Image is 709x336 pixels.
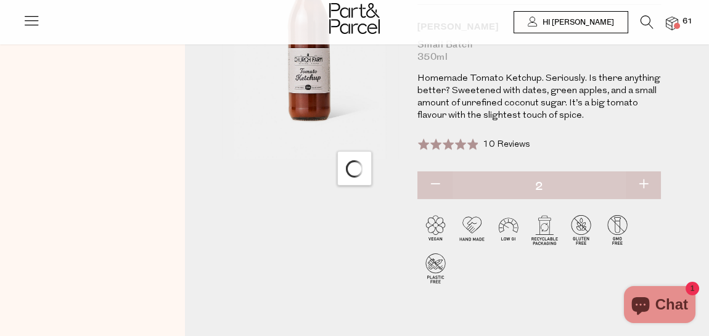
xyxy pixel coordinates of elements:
[483,140,530,149] span: 10 Reviews
[563,211,599,248] img: P_P-ICONS-Live_Bec_V11_Gluten_Free.svg
[417,73,661,122] p: Homemade Tomato Ketchup. Seriously. Is there anything better? Sweetened with dates, green apples,...
[454,211,490,248] img: P_P-ICONS-Live_Bec_V11_Handmade.svg
[490,211,527,248] img: P_P-ICONS-Live_Bec_V11_Low_Gi.svg
[599,211,636,248] img: P_P-ICONS-Live_Bec_V11_GMO_Free.svg
[514,11,628,33] a: Hi [PERSON_NAME]
[666,17,678,30] a: 61
[527,211,563,248] img: P_P-ICONS-Live_Bec_V11_Recyclable_Packaging.svg
[417,39,661,64] div: Small Batch 350ml
[417,250,454,286] img: P_P-ICONS-Live_Bec_V11_Plastic_Free.svg
[539,17,614,28] span: Hi [PERSON_NAME]
[417,211,454,248] img: P_P-ICONS-Live_Bec_V11_Vegan.svg
[679,16,695,27] span: 61
[417,171,661,202] input: QTY Tomato Ketchup
[620,286,699,326] inbox-online-store-chat: Shopify online store chat
[329,3,380,34] img: Part&Parcel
